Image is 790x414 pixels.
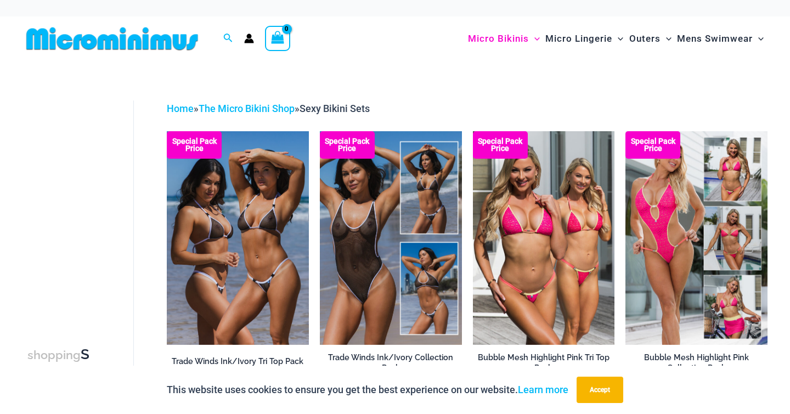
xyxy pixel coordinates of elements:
img: MM SHOP LOGO FLAT [22,26,202,51]
img: Top Bum Pack [167,131,309,344]
b: Special Pack Price [167,138,222,152]
p: This website uses cookies to ensure you get the best experience on our website. [167,382,568,398]
a: View Shopping Cart, empty [265,26,290,51]
nav: Site Navigation [464,20,768,57]
span: Mens Swimwear [677,25,753,53]
span: Menu Toggle [661,25,672,53]
a: Search icon link [223,32,233,46]
a: Account icon link [244,33,254,43]
a: OutersMenu ToggleMenu Toggle [627,22,674,55]
a: Learn more [518,384,568,395]
a: The Micro Bikini Shop [199,103,295,114]
a: Top Bum Pack Top Bum Pack bTop Bum Pack b [167,131,309,344]
button: Accept [577,377,623,403]
h2: Trade Winds Ink/Ivory Collection Pack [320,353,462,373]
span: Menu Toggle [529,25,540,53]
span: Sexy Bikini Sets [300,103,370,114]
a: Mens SwimwearMenu ToggleMenu Toggle [674,22,766,55]
span: shopping [27,348,81,362]
img: Collection Pack F [625,131,768,344]
a: Home [167,103,194,114]
span: Micro Lingerie [545,25,612,53]
h2: Bubble Mesh Highlight Pink Collection Pack [625,353,768,373]
a: Collection Pack Collection Pack b (1)Collection Pack b (1) [320,131,462,344]
img: Tri Top Pack F [473,131,615,344]
a: Tri Top Pack F Tri Top Pack BTri Top Pack B [473,131,615,344]
span: Outers [629,25,661,53]
span: Micro Bikinis [468,25,529,53]
a: Micro BikinisMenu ToggleMenu Toggle [465,22,543,55]
b: Special Pack Price [625,138,680,152]
span: Menu Toggle [753,25,764,53]
h2: Bubble Mesh Highlight Pink Tri Top Pack [473,353,615,373]
b: Special Pack Price [473,138,528,152]
a: Bubble Mesh Highlight Pink Collection Pack [625,353,768,377]
h2: Trade Winds Ink/Ivory Tri Top Pack [167,356,309,367]
span: » » [167,103,370,114]
b: Special Pack Price [320,138,375,152]
a: Trade Winds Ink/Ivory Tri Top Pack [167,356,309,371]
img: Collection Pack [320,131,462,344]
a: Trade Winds Ink/Ivory Collection Pack [320,353,462,377]
h3: Sexy Bikini Sets [27,345,95,401]
a: Micro LingerieMenu ToggleMenu Toggle [543,22,626,55]
span: Menu Toggle [612,25,623,53]
iframe: TrustedSite Certified [27,92,126,311]
a: Collection Pack F Collection Pack BCollection Pack B [625,131,768,344]
a: Bubble Mesh Highlight Pink Tri Top Pack [473,353,615,377]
